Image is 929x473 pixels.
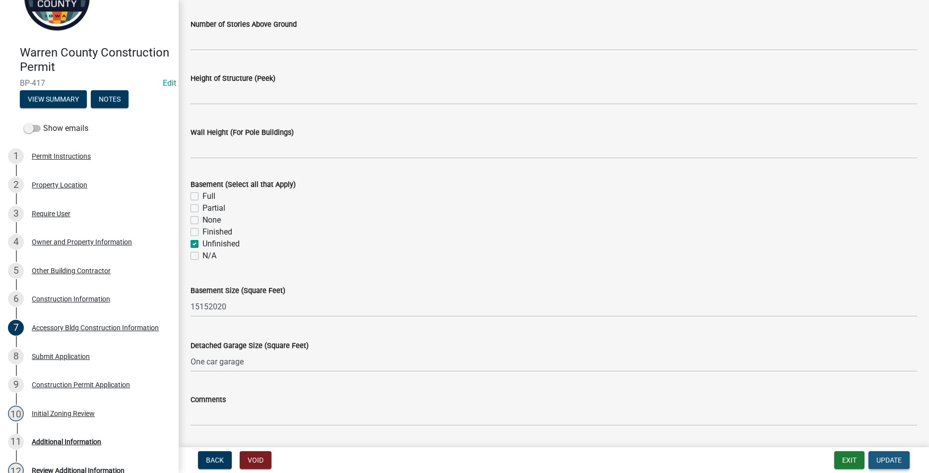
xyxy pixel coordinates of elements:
[834,451,864,469] button: Exit
[32,381,130,388] div: Construction Permit Application
[8,406,24,421] div: 10
[32,410,95,417] div: Initial Zoning Review
[868,451,910,469] button: Update
[32,296,110,302] div: Construction Information
[32,438,101,445] div: Additional Information
[191,343,309,350] label: Detached Garage Size (Square Feet)
[191,21,297,28] label: Number of Stories Above Ground
[32,353,90,360] div: Submit Application
[32,210,70,217] div: Require User
[163,78,176,88] a: Edit
[20,46,171,74] h4: Warren County Construction Permit
[8,291,24,307] div: 6
[191,181,296,188] label: Basement (Select all that Apply)
[202,214,221,226] label: None
[206,456,224,464] span: Back
[8,206,24,222] div: 3
[202,190,215,202] label: Full
[163,78,176,88] wm-modal-confirm: Edit Application Number
[91,96,129,104] wm-modal-confirm: Notes
[8,434,24,450] div: 11
[202,202,225,214] label: Partial
[8,177,24,193] div: 2
[240,451,271,469] button: Void
[20,96,87,104] wm-modal-confirm: Summary
[191,288,285,295] label: Basement Size (Square Feet)
[32,238,132,245] div: Owner and Property Information
[32,153,91,160] div: Permit Instructions
[32,324,159,331] div: Accessory Bldg Construction Information
[20,78,159,88] span: BP-417
[8,263,24,279] div: 5
[32,267,111,274] div: Other Building Contractor
[8,349,24,364] div: 8
[24,122,88,134] label: Show emails
[8,234,24,250] div: 4
[8,148,24,164] div: 1
[202,250,216,262] label: N/A
[8,377,24,393] div: 9
[20,90,87,108] button: View Summary
[191,75,275,82] label: Height of Structure (Peek)
[191,129,294,136] label: Wall Height (For Pole Buildings)
[8,320,24,336] div: 7
[202,238,240,250] label: Unfinished
[876,456,902,464] span: Update
[198,451,232,469] button: Back
[202,226,232,238] label: Finished
[191,397,226,404] label: Comments
[32,181,87,188] div: Property Location
[91,90,129,108] button: Notes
